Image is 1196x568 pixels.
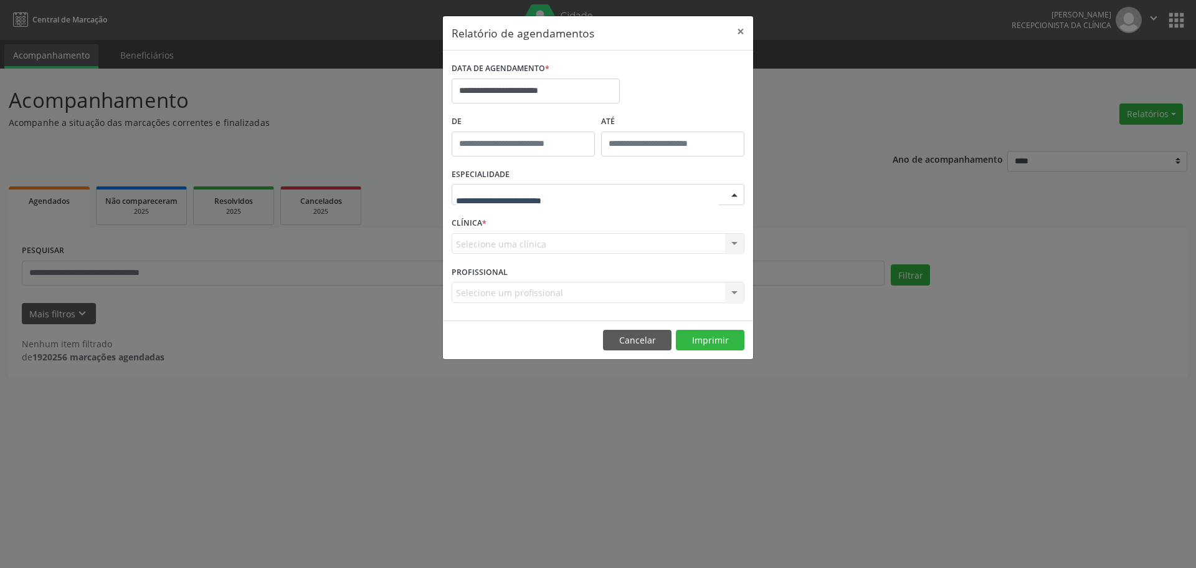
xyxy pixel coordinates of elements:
button: Close [728,16,753,47]
label: DATA DE AGENDAMENTO [452,59,549,79]
label: De [452,112,595,132]
h5: Relatório de agendamentos [452,25,594,41]
label: ESPECIALIDADE [452,165,510,185]
label: ATÉ [601,112,744,132]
